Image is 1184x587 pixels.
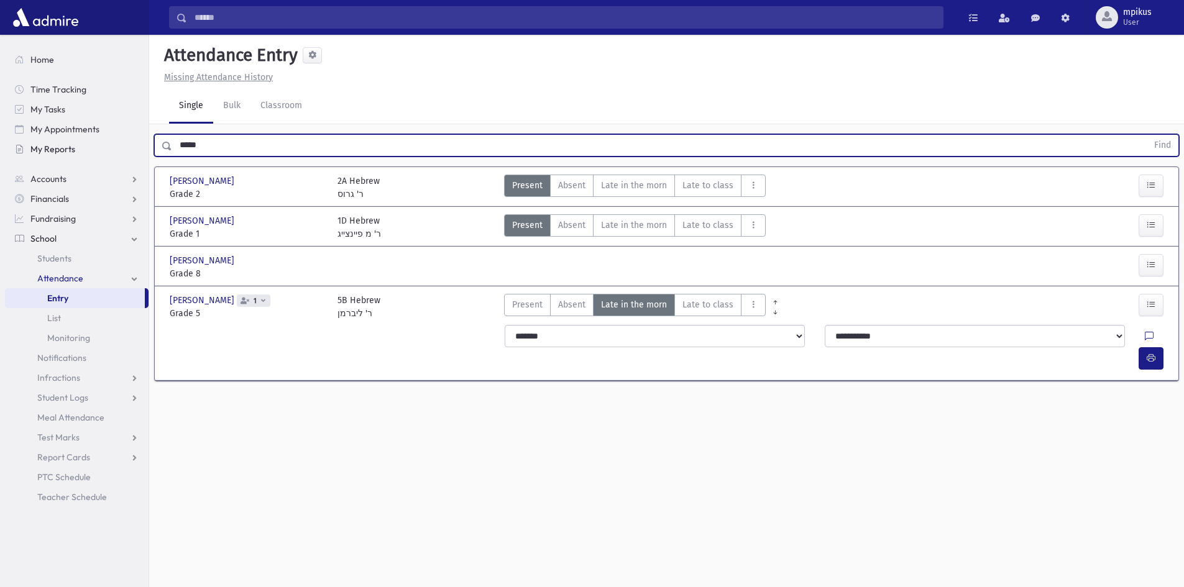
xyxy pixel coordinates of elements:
div: AttTypes [504,214,766,240]
a: Entry [5,288,145,308]
span: Monitoring [47,332,90,344]
span: Notifications [37,352,86,363]
img: AdmirePro [10,5,81,30]
span: My Tasks [30,104,65,115]
span: [PERSON_NAME] [170,214,237,227]
a: Monitoring [5,328,149,348]
span: Late in the morn [601,298,667,311]
span: [PERSON_NAME] [170,254,237,267]
span: Student Logs [37,392,88,403]
span: Late in the morn [601,179,667,192]
a: Bulk [213,89,250,124]
div: AttTypes [504,294,766,320]
span: Late to class [682,298,733,311]
span: mpikus [1123,7,1152,17]
span: PTC Schedule [37,471,91,483]
span: Home [30,54,54,65]
div: AttTypes [504,175,766,201]
a: Single [169,89,213,124]
span: Attendance [37,273,83,284]
span: Teacher Schedule [37,491,107,503]
span: Financials [30,193,69,204]
span: Late to class [682,179,733,192]
span: 1 [251,297,259,305]
div: 1D Hebrew ר' מ פיינצייג [337,214,381,240]
span: User [1123,17,1152,27]
span: Grade 8 [170,267,325,280]
span: Present [512,298,543,311]
a: Classroom [250,89,312,124]
div: 2A Hebrew ר' גרוס [337,175,380,201]
span: List [47,312,61,324]
a: Students [5,248,149,268]
a: Accounts [5,169,149,189]
span: Meal Attendance [37,412,104,423]
h5: Attendance Entry [159,45,298,66]
a: Time Tracking [5,80,149,99]
a: Student Logs [5,388,149,407]
input: Search [187,6,943,29]
span: Fundraising [30,213,76,224]
a: Missing Attendance History [159,72,273,83]
span: My Reports [30,143,75,155]
a: Home [5,50,149,70]
span: Test Marks [37,432,80,443]
a: My Tasks [5,99,149,119]
span: Infractions [37,372,80,383]
a: My Reports [5,139,149,159]
span: Time Tracking [30,84,86,95]
a: PTC Schedule [5,467,149,487]
div: 5B Hebrew ר' ליברמן [337,294,380,320]
span: My Appointments [30,124,99,135]
span: Grade 1 [170,227,325,240]
a: Test Marks [5,427,149,447]
span: Absent [558,298,585,311]
span: Present [512,179,543,192]
a: Attendance [5,268,149,288]
a: Teacher Schedule [5,487,149,507]
span: Report Cards [37,452,90,463]
a: My Appointments [5,119,149,139]
span: [PERSON_NAME] [170,294,237,307]
a: Meal Attendance [5,407,149,427]
a: School [5,229,149,248]
a: Report Cards [5,447,149,467]
span: Present [512,219,543,232]
a: List [5,308,149,328]
span: Students [37,253,71,264]
span: [PERSON_NAME] [170,175,237,188]
span: Accounts [30,173,67,184]
button: Find [1147,135,1178,156]
u: Missing Attendance History [164,72,273,83]
a: Infractions [5,368,149,388]
span: Late to class [682,219,733,232]
a: Financials [5,189,149,209]
span: Absent [558,219,585,232]
span: School [30,233,57,244]
a: Fundraising [5,209,149,229]
span: Grade 2 [170,188,325,201]
span: Late in the morn [601,219,667,232]
a: Notifications [5,348,149,368]
span: Grade 5 [170,307,325,320]
span: Entry [47,293,68,304]
span: Absent [558,179,585,192]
